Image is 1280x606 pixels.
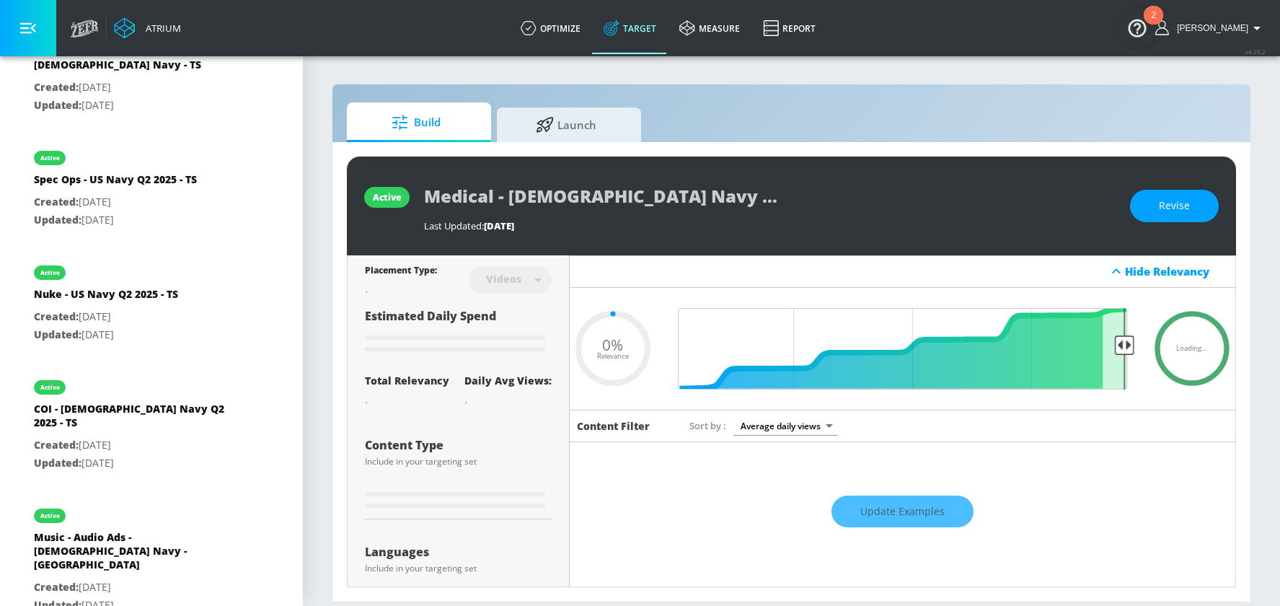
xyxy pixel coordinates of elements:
[40,512,60,519] div: active
[365,546,552,558] div: Languages
[365,564,552,573] div: Include in your targeting set
[592,2,668,54] a: Target
[34,438,79,452] span: Created:
[365,439,552,451] div: Content Type
[1130,190,1219,222] button: Revise
[34,79,236,97] p: [DATE]
[570,255,1235,288] div: Hide Relevancy
[34,309,79,323] span: Created:
[34,436,236,454] p: [DATE]
[373,191,401,203] div: active
[365,264,437,279] div: Placement Type:
[365,457,552,466] div: Include in your targeting set
[23,8,280,125] div: Music - Audio Ads - [DEMOGRAPHIC_DATA] Navy - TSCreated:[DATE]Updated:[DATE]
[1151,15,1156,34] div: 2
[479,273,529,285] div: Videos
[34,402,236,436] div: COI - [DEMOGRAPHIC_DATA] Navy Q2 2025 - TS
[1155,19,1266,37] button: [PERSON_NAME]
[34,287,178,308] div: Nuke - US Navy Q2 2025 - TS
[34,80,79,94] span: Created:
[34,193,197,211] p: [DATE]
[34,328,81,341] span: Updated:
[34,195,79,208] span: Created:
[34,211,197,229] p: [DATE]
[34,454,236,473] p: [DATE]
[34,98,81,112] span: Updated:
[577,419,650,433] h6: Content Filter
[34,44,236,79] div: Music - Audio Ads - [DEMOGRAPHIC_DATA] Navy - TS
[361,105,471,140] span: Build
[23,366,280,483] div: activeCOI - [DEMOGRAPHIC_DATA] Navy Q2 2025 - TSCreated:[DATE]Updated:[DATE]
[1159,197,1190,215] span: Revise
[40,384,60,391] div: active
[484,219,514,232] span: [DATE]
[34,326,178,344] p: [DATE]
[365,374,449,387] div: Total Relevancy
[34,172,197,193] div: Spec Ops - US Navy Q2 2025 - TS
[424,219,1116,232] div: Last Updated:
[671,308,1134,390] input: Final Threshold
[34,308,178,326] p: [DATE]
[23,251,280,354] div: activeNuke - US Navy Q2 2025 - TSCreated:[DATE]Updated:[DATE]
[23,136,280,240] div: activeSpec Ops - US Navy Q2 2025 - TSCreated:[DATE]Updated:[DATE]
[689,419,726,432] span: Sort by
[365,308,552,356] div: Estimated Daily Spend
[34,580,79,594] span: Created:
[34,456,81,470] span: Updated:
[1125,264,1227,278] div: Hide Relevancy
[464,374,552,387] div: Daily Avg Views:
[34,213,81,227] span: Updated:
[751,2,827,54] a: Report
[668,2,751,54] a: measure
[511,107,621,142] span: Launch
[509,2,592,54] a: optimize
[1245,48,1266,56] span: v 4.25.2
[34,579,236,597] p: [DATE]
[365,308,496,324] span: Estimated Daily Spend
[40,154,60,162] div: active
[1176,345,1208,352] span: Loading...
[34,97,236,115] p: [DATE]
[114,17,181,39] a: Atrium
[602,338,623,353] span: 0%
[597,353,629,360] span: Relevance
[140,22,181,35] div: Atrium
[1171,23,1248,33] span: login as: sharon.kwong@zefr.com
[733,416,838,436] div: Average daily views
[40,269,60,276] div: active
[34,530,236,579] div: Music - Audio Ads - [DEMOGRAPHIC_DATA] Navy - [GEOGRAPHIC_DATA]
[1117,7,1157,48] button: Open Resource Center, 2 new notifications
